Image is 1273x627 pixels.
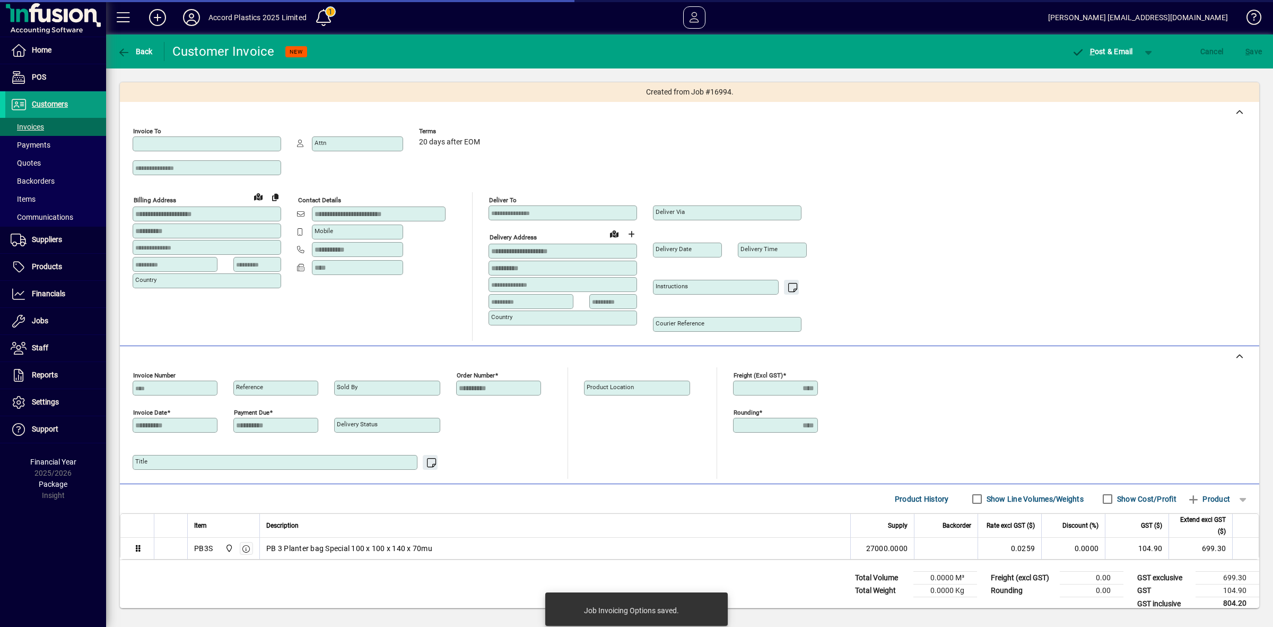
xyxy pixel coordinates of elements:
span: Suppliers [32,235,62,244]
button: Post & Email [1066,42,1138,61]
div: Customer Invoice [172,43,275,60]
td: Rounding [986,585,1060,597]
td: GST [1132,585,1196,597]
mat-label: Delivery status [337,420,378,428]
a: View on map [250,188,267,205]
a: POS [5,64,106,91]
a: Jobs [5,308,106,334]
button: Profile [175,8,208,27]
span: Terms [419,128,483,135]
td: 699.30 [1169,538,1232,559]
td: 804.20 [1196,597,1259,611]
td: 699.30 [1196,572,1259,585]
span: POS [32,73,46,81]
button: Product [1182,489,1235,509]
span: Jobs [32,316,48,325]
a: Financials [5,281,106,307]
mat-label: Country [135,276,156,284]
button: Back [115,42,155,61]
div: 0.0259 [984,543,1035,554]
span: Product History [895,491,949,508]
div: PB3S [194,543,213,554]
label: Show Line Volumes/Weights [984,494,1084,504]
button: Add [141,8,175,27]
mat-label: Delivery time [740,245,778,253]
mat-label: Deliver To [489,196,517,204]
mat-label: Freight (excl GST) [734,372,783,379]
span: Reports [32,371,58,379]
a: Invoices [5,118,106,136]
div: [PERSON_NAME] [EMAIL_ADDRESS][DOMAIN_NAME] [1048,9,1228,26]
span: PB 3 Planter bag Special 100 x 100 x 140 x 70mu [266,543,432,554]
span: Accord Plastics [222,543,234,554]
mat-label: Product location [587,383,634,391]
a: Quotes [5,154,106,172]
mat-label: Country [491,313,512,321]
span: Items [11,195,36,203]
span: Communications [11,213,73,221]
a: View on map [606,225,623,242]
span: Customers [32,100,68,108]
td: 104.90 [1196,585,1259,597]
mat-label: Courier Reference [656,320,704,327]
td: 0.0000 [1041,538,1105,559]
span: Supply [888,520,908,531]
mat-label: Invoice number [133,372,176,379]
app-page-header-button: Back [106,42,164,61]
td: Freight (excl GST) [986,572,1060,585]
span: Staff [32,343,48,352]
td: Total Weight [850,585,913,597]
button: Copy to Delivery address [267,188,284,205]
span: Package [39,480,67,488]
span: Back [117,47,153,56]
span: GST ($) [1141,520,1162,531]
span: Created from Job #16994. [646,87,734,98]
span: 20 days after EOM [419,138,480,147]
td: Total Volume [850,572,913,585]
span: Home [32,46,51,54]
div: Job Invoicing Options saved. [584,605,679,616]
mat-label: Title [135,458,147,465]
span: Extend excl GST ($) [1175,514,1226,537]
td: 0.00 [1060,585,1123,597]
span: Financials [32,289,65,298]
td: 0.00 [1060,572,1123,585]
a: Staff [5,335,106,362]
a: Suppliers [5,227,106,253]
label: Show Cost/Profit [1115,494,1176,504]
span: Discount (%) [1062,520,1098,531]
button: Choose address [623,226,640,243]
mat-label: Invoice date [133,409,167,416]
a: Reports [5,362,106,389]
mat-label: Deliver via [656,208,685,216]
span: Product [1187,491,1230,508]
mat-label: Instructions [656,282,688,290]
span: Rate excl GST ($) [987,520,1035,531]
mat-label: Reference [236,383,263,391]
span: 27000.0000 [866,543,908,554]
span: Quotes [11,159,41,167]
mat-label: Attn [315,139,326,147]
a: Communications [5,208,106,226]
span: ost & Email [1071,47,1133,56]
td: 104.90 [1105,538,1169,559]
span: ave [1245,43,1262,60]
mat-label: Rounding [734,409,759,416]
mat-label: Invoice To [133,127,161,135]
td: GST exclusive [1132,572,1196,585]
span: Support [32,425,58,433]
button: Product History [891,489,953,509]
div: Accord Plastics 2025 Limited [208,9,307,26]
span: Products [32,262,62,271]
a: Knowledge Base [1239,2,1260,37]
a: Payments [5,136,106,154]
span: Payments [11,141,50,149]
span: S [1245,47,1250,56]
mat-label: Sold by [337,383,358,391]
a: Products [5,254,106,280]
td: GST inclusive [1132,597,1196,611]
span: Settings [32,398,59,406]
span: Financial Year [30,458,76,466]
span: Description [266,520,299,531]
a: Settings [5,389,106,416]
